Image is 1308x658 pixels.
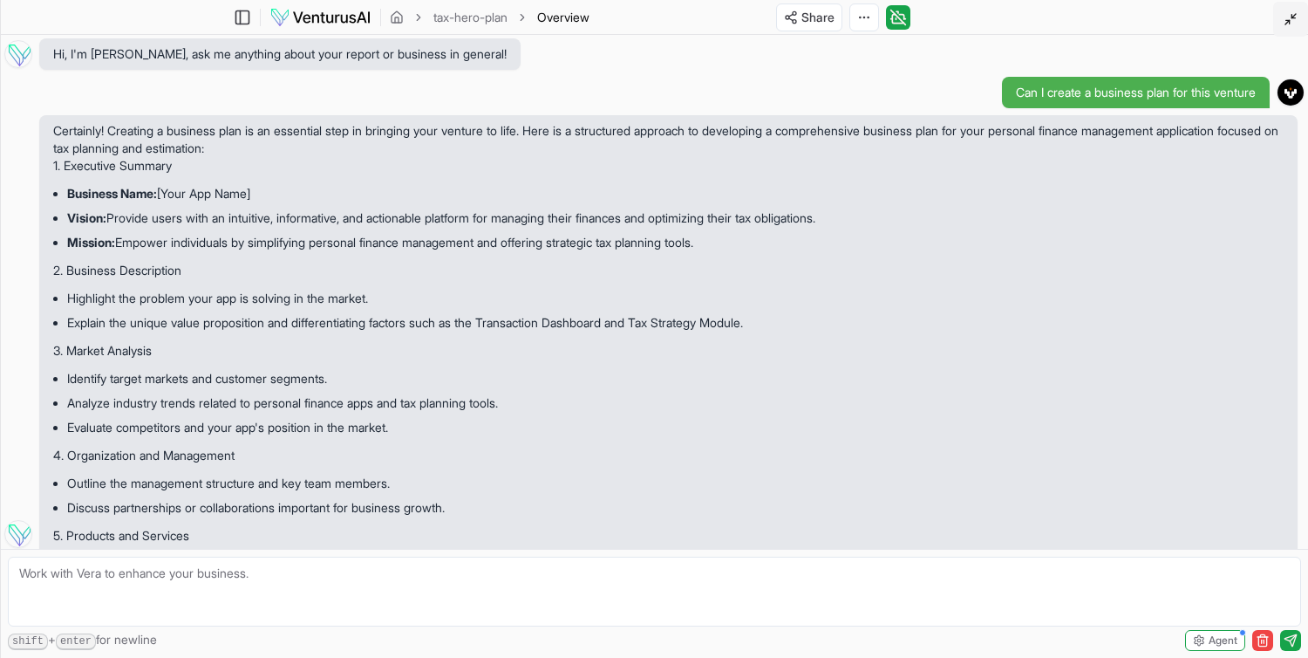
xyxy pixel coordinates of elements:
[67,235,115,250] strong: Mission:
[801,9,835,26] span: Share
[67,286,1284,311] li: Highlight the problem your app is solving in the market.
[67,230,1284,255] li: Empower individuals by simplifying personal finance management and offering strategic tax plannin...
[390,9,589,26] nav: breadcrumb
[4,520,32,548] img: Vera
[67,182,1284,206] li: [Your App Name]
[67,210,106,225] strong: Vision:
[1016,84,1256,101] span: Can I create a business plan for this venture
[67,415,1284,440] li: Evaluate competitors and your app's position in the market.
[1209,634,1237,648] span: Agent
[67,367,1284,391] li: Identify target markets and customer segments.
[1277,79,1304,106] img: ALV-UjWUqf0IF6eTJvoHR8g1NF3NYbqu0HNhPeQErcS-o9Ov_RORuTOeXWgkGHBnexLVNNF9gSMhPPqb7blZRT3cFMtYqaHSN...
[53,262,1284,279] h3: 2. Business Description
[53,447,1284,464] h3: 4. Organization and Management
[4,40,32,68] img: Vera
[67,186,157,201] strong: Business Name:
[67,471,1284,496] li: Outline the management structure and key team members.
[537,9,589,26] span: Overview
[67,206,1284,230] li: Provide users with an intuitive, informative, and actionable platform for managing their finances...
[8,631,157,650] span: + for newline
[67,391,1284,415] li: Analyze industry trends related to personal finance apps and tax planning tools.
[53,527,1284,545] h3: 5. Products and Services
[67,496,1284,520] li: Discuss partnerships or collaborations important for business growth.
[56,634,96,650] kbd: enter
[269,7,371,28] img: logo
[53,342,1284,360] h3: 3. Market Analysis
[67,311,1284,335] li: Explain the unique value proposition and differentiating factors such as the Transaction Dashboar...
[433,9,508,26] a: tax-hero-plan
[53,122,1284,157] p: Certainly! Creating a business plan is an essential step in bringing your venture to life. Here i...
[53,157,1284,175] h3: 1. Executive Summary
[8,634,48,650] kbd: shift
[1185,630,1245,651] button: Agent
[53,45,507,63] span: Hi, I'm [PERSON_NAME], ask me anything about your report or business in general!
[776,3,842,31] button: Share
